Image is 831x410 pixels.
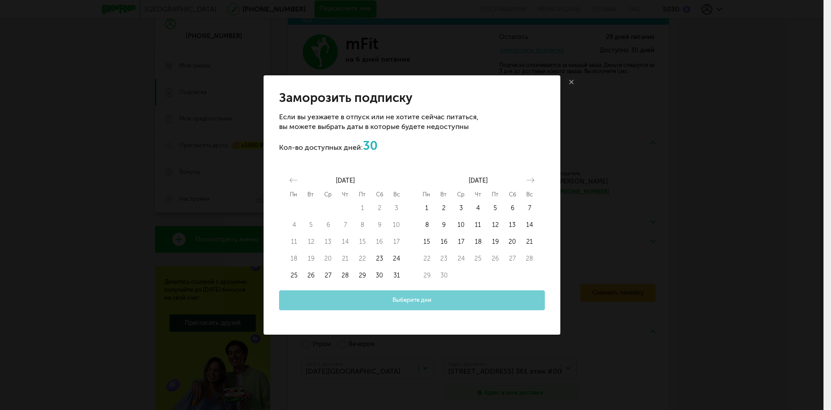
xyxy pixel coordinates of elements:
[470,250,487,267] button: 25
[453,199,470,216] button: 3
[354,216,371,233] td: Not available. Friday, August 8, 2025
[388,216,405,233] button: 10
[354,199,371,216] button: 1
[521,216,538,233] button: 14
[435,233,453,250] td: Choose Tuesday, September 16, 2025 as your start date.
[487,233,504,250] button: 19
[435,233,453,250] button: 16
[453,250,470,267] button: 24
[388,233,405,250] button: 17
[419,216,436,233] button: 8
[363,138,378,153] span: 30
[371,199,388,216] td: Not available. Saturday, August 2, 2025
[371,216,388,233] button: 9
[504,250,521,267] button: 27
[337,216,354,233] td: Not available. Thursday, August 7, 2025
[453,233,470,250] td: Choose Wednesday, September 17, 2025 as your start date.
[487,199,504,216] button: 5
[487,199,504,216] td: Choose Friday, September 5, 2025 as your start date.
[435,216,453,233] button: 9
[337,250,354,267] td: Not available. Thursday, August 21, 2025
[320,233,337,250] td: Not available. Wednesday, August 13, 2025
[320,250,337,267] button: 20
[419,267,436,284] button: 29
[279,139,478,153] p: Кол-во доступных дней:
[453,233,470,250] button: 17
[303,233,320,250] td: Not available. Tuesday, August 12, 2025
[337,233,354,250] td: Not available. Thursday, August 14, 2025
[303,250,320,267] button: 19
[435,199,453,216] td: Choose Tuesday, September 2, 2025 as your start date.
[470,199,487,216] button: 4
[286,176,405,186] div: [DATE]
[371,267,388,284] button: 30
[470,233,487,250] td: Choose Thursday, September 18, 2025 as your start date.
[354,233,371,250] td: Not available. Friday, August 15, 2025
[487,250,504,267] button: 26
[286,267,303,284] td: Choose Monday, August 25, 2025 as your start date.
[286,216,303,233] button: 4
[504,216,521,233] button: 13
[504,216,521,233] td: Choose Saturday, September 13, 2025 as your start date.
[388,199,405,216] td: Not available. Sunday, August 3, 2025
[487,233,504,250] td: Choose Friday, September 19, 2025 as your start date.
[521,216,538,233] td: Choose Sunday, September 14, 2025 as your start date.
[453,216,470,233] td: Choose Wednesday, September 10, 2025 as your start date.
[487,216,504,233] button: 12
[286,174,301,186] button: Move backward to switch to the previous month.
[371,250,388,267] td: Choose Saturday, August 23, 2025 as your start date.
[521,199,538,216] button: 7
[388,250,405,267] td: Choose Sunday, August 24, 2025 as your start date.
[523,174,538,186] button: Move forward to switch to the next month.
[303,233,320,250] button: 12
[303,267,320,284] button: 26
[470,250,487,267] td: Not available. Thursday, September 25, 2025
[419,176,538,186] div: [DATE]
[470,233,487,250] button: 18
[470,199,487,216] td: Choose Thursday, September 4, 2025 as your start date.
[286,233,303,250] button: 11
[371,216,388,233] td: Not available. Saturday, August 9, 2025
[354,233,371,250] button: 15
[504,199,521,216] td: Choose Saturday, September 6, 2025 as your start date.
[388,233,405,250] td: Not available. Sunday, August 17, 2025
[303,267,320,284] td: Choose Tuesday, August 26, 2025 as your start date.
[419,199,436,216] button: 1
[504,199,521,216] button: 6
[303,250,320,267] td: Not available. Tuesday, August 19, 2025
[320,267,337,284] button: 27
[419,267,436,284] td: Not available. Monday, September 29, 2025
[371,199,388,216] button: 2
[521,250,538,267] td: Not available. Sunday, September 28, 2025
[419,233,436,250] td: Choose Monday, September 15, 2025 as your start date.
[303,216,320,233] button: 5
[354,250,371,267] td: Not available. Friday, August 22, 2025
[286,250,303,267] button: 18
[279,112,478,132] p: Если вы уезжаете в отпуск или не хотите сейчас питаться, вы можете выбрать даты в которые будете ...
[388,199,405,216] button: 3
[320,267,337,284] td: Choose Wednesday, August 27, 2025 as your start date.
[521,233,538,250] button: 21
[286,233,303,250] td: Not available. Monday, August 11, 2025
[337,267,354,284] button: 28
[337,216,354,233] button: 7
[354,250,371,267] button: 22
[470,216,487,233] td: Choose Thursday, September 11, 2025 as your start date.
[504,233,521,250] td: Choose Saturday, September 20, 2025 as your start date.
[354,216,371,233] button: 8
[470,216,487,233] button: 11
[453,216,470,233] button: 10
[435,267,453,284] td: Not available. Tuesday, September 30, 2025
[419,250,436,267] td: Not available. Monday, September 22, 2025
[419,199,436,216] td: Choose Monday, September 1, 2025 as your start date.
[388,250,405,267] button: 24
[419,250,436,267] button: 22
[286,250,303,267] td: Not available. Monday, August 18, 2025
[487,216,504,233] td: Choose Friday, September 12, 2025 as your start date.
[419,216,436,233] td: Choose Monday, September 8, 2025 as your start date.
[388,267,405,284] button: 31
[337,233,354,250] button: 14
[504,233,521,250] button: 20
[286,216,303,233] td: Not available. Monday, August 4, 2025
[303,216,320,233] td: Not available. Tuesday, August 5, 2025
